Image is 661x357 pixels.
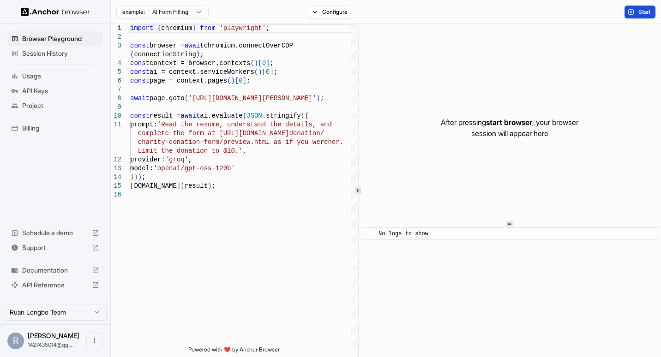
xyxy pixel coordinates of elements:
[138,147,243,155] span: Limit the donation to $10.'
[150,42,185,49] span: browser =
[180,112,200,119] span: await
[239,77,242,84] span: 0
[130,112,150,119] span: const
[486,118,532,127] span: start browser
[161,24,192,32] span: chromium
[180,182,184,190] span: (
[258,59,262,67] span: [
[188,95,316,102] span: '[URL][DOMAIN_NAME][PERSON_NAME]'
[211,182,215,190] span: ;
[441,117,578,139] p: After pressing , your browser session will appear here
[266,24,270,32] span: ;
[165,156,188,163] span: 'groq'
[22,34,99,43] span: Browser Playground
[157,121,332,128] span: 'Read the resume, understand the details, and
[246,112,262,119] span: JSON
[320,95,324,102] span: ;
[328,138,343,146] span: her.
[130,173,134,181] span: }
[22,266,88,275] span: Documentation
[150,77,227,84] span: page = context.pages
[111,94,121,103] div: 8
[142,173,145,181] span: ;
[130,165,153,172] span: model:
[258,68,262,76] span: )
[235,77,239,84] span: [
[28,341,74,348] span: 1427435014@qq.com
[130,59,150,67] span: const
[28,332,79,339] span: Ruan Longbo
[157,24,161,32] span: {
[122,8,145,16] span: example:
[130,182,180,190] span: [DOMAIN_NAME]
[111,103,121,112] div: 9
[111,68,121,77] div: 5
[22,71,99,81] span: Usage
[22,280,88,290] span: API Reference
[185,95,188,102] span: (
[7,31,103,46] div: Browser Playground
[231,77,234,84] span: )
[7,98,103,113] div: Project
[111,33,121,42] div: 2
[130,77,150,84] span: const
[111,24,121,33] div: 1
[185,42,204,49] span: await
[254,68,258,76] span: (
[192,24,196,32] span: }
[22,86,99,95] span: API Keys
[262,59,266,67] span: 0
[243,112,246,119] span: (
[200,112,242,119] span: ai.evaluate
[111,112,121,120] div: 10
[200,24,216,32] span: from
[153,165,234,172] span: 'openai/gpt-oss-120b'
[305,112,308,119] span: {
[208,182,211,190] span: )
[134,51,196,58] span: connectionString
[274,68,277,76] span: ;
[111,85,121,94] div: 7
[227,77,231,84] span: (
[111,182,121,190] div: 15
[22,243,88,252] span: Support
[150,68,254,76] span: ai = context.serviceWorkers
[111,59,121,68] div: 4
[200,51,204,58] span: ;
[219,24,266,32] span: 'playwright'
[138,173,142,181] span: )
[138,130,289,137] span: complete the form at [URL][DOMAIN_NAME]
[188,346,280,357] span: Powered with ❤️ by Anchor Browser
[150,59,250,67] span: context = browser.contexts
[22,228,88,238] span: Schedule a demo
[250,59,254,67] span: (
[22,124,99,133] span: Billing
[188,156,192,163] span: ,
[7,240,103,255] div: Support
[130,156,165,163] span: provider:
[7,333,24,349] div: R
[150,112,180,119] span: result =
[7,226,103,240] div: Schedule a demo
[266,59,270,67] span: ]
[111,120,121,129] div: 11
[21,7,90,16] img: Anchor Logo
[266,68,270,76] span: 0
[625,6,655,18] button: Start
[130,95,150,102] span: await
[111,42,121,50] div: 3
[270,68,273,76] span: ]
[7,278,103,292] div: API Reference
[262,68,266,76] span: [
[270,59,273,67] span: ;
[185,182,208,190] span: result
[379,231,428,237] span: No logs to show
[196,51,200,58] span: )
[289,130,324,137] span: donation/
[7,69,103,83] div: Usage
[130,24,153,32] span: import
[243,147,246,155] span: ,
[316,95,320,102] span: )
[246,77,250,84] span: ;
[638,8,651,16] span: Start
